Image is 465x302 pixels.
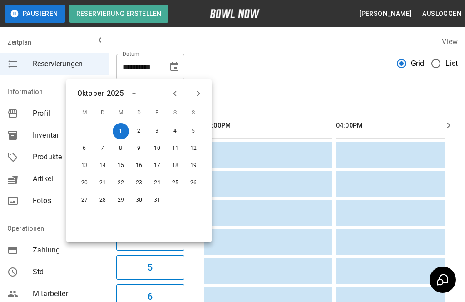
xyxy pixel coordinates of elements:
[149,192,165,208] button: 31. Okt. 2025
[149,123,165,139] button: 3. Okt. 2025
[94,104,111,122] span: D
[94,192,111,208] button: 28. Okt. 2025
[204,113,332,139] th: 03:00PM
[149,104,165,122] span: F
[131,158,147,174] button: 16. Okt. 2025
[442,37,458,46] label: View
[191,86,206,101] button: Next month
[76,104,93,122] span: M
[149,140,165,157] button: 10. Okt. 2025
[149,175,165,191] button: 24. Okt. 2025
[148,260,153,275] h6: 5
[165,58,183,76] button: Choose date, selected date is 1. Okt. 2025
[33,173,102,184] span: Artikel
[113,140,129,157] button: 8. Okt. 2025
[116,87,458,109] div: inventory tabs
[33,195,102,206] span: Fotos
[167,175,183,191] button: 25. Okt. 2025
[113,158,129,174] button: 15. Okt. 2025
[113,175,129,191] button: 22. Okt. 2025
[33,152,102,163] span: Produkte
[107,88,124,99] div: 2025
[94,158,111,174] button: 14. Okt. 2025
[113,192,129,208] button: 29. Okt. 2025
[77,88,104,99] div: Oktober
[419,5,465,22] button: Ausloggen
[33,130,102,141] span: Inventar
[131,175,147,191] button: 23. Okt. 2025
[33,245,102,256] span: Zahlung
[76,175,93,191] button: 20. Okt. 2025
[167,104,183,122] span: S
[94,175,111,191] button: 21. Okt. 2025
[116,255,184,280] button: 5
[33,59,102,69] span: Reservierungen
[113,123,129,139] button: 1. Okt. 2025
[33,108,102,119] span: Profil
[185,158,202,174] button: 19. Okt. 2025
[411,58,425,69] span: Grid
[76,192,93,208] button: 27. Okt. 2025
[131,192,147,208] button: 30. Okt. 2025
[185,175,202,191] button: 26. Okt. 2025
[167,123,183,139] button: 4. Okt. 2025
[336,113,464,139] th: 04:00PM
[69,5,169,23] button: Reservierung erstellen
[33,288,102,299] span: Mitarbeiter
[94,140,111,157] button: 7. Okt. 2025
[356,5,415,22] button: [PERSON_NAME]
[185,104,202,122] span: S
[126,86,142,101] button: calendar view is open, switch to year view
[5,5,65,23] button: Pausieren
[131,104,147,122] span: D
[210,9,260,18] img: logo
[167,158,183,174] button: 18. Okt. 2025
[167,140,183,157] button: 11. Okt. 2025
[76,140,93,157] button: 6. Okt. 2025
[445,58,458,69] span: List
[131,123,147,139] button: 2. Okt. 2025
[167,86,183,101] button: Previous month
[185,123,202,139] button: 5. Okt. 2025
[76,158,93,174] button: 13. Okt. 2025
[113,104,129,122] span: M
[33,267,102,277] span: Std
[149,158,165,174] button: 17. Okt. 2025
[131,140,147,157] button: 9. Okt. 2025
[185,140,202,157] button: 12. Okt. 2025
